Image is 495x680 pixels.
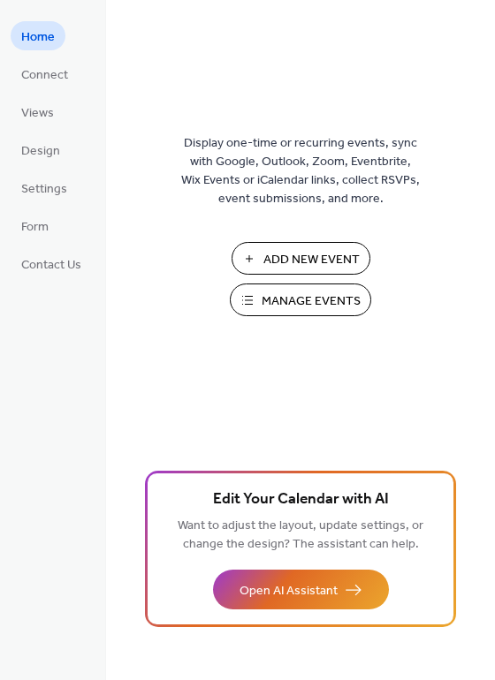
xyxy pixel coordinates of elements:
a: Contact Us [11,249,92,278]
span: Display one-time or recurring events, sync with Google, Outlook, Zoom, Eventbrite, Wix Events or ... [181,134,420,208]
span: Connect [21,66,68,85]
span: Want to adjust the layout, update settings, or change the design? The assistant can help. [178,514,423,556]
button: Open AI Assistant [213,570,389,609]
span: Manage Events [262,292,361,311]
span: Add New Event [263,251,360,269]
button: Add New Event [232,242,370,275]
span: Views [21,104,54,123]
span: Contact Us [21,256,81,275]
span: Open AI Assistant [240,582,338,601]
a: Views [11,97,65,126]
span: Form [21,218,49,237]
a: Design [11,135,71,164]
a: Form [11,211,59,240]
a: Settings [11,173,78,202]
span: Home [21,28,55,47]
a: Connect [11,59,79,88]
button: Manage Events [230,283,371,316]
span: Design [21,142,60,161]
a: Home [11,21,65,50]
span: Settings [21,180,67,199]
span: Edit Your Calendar with AI [213,487,389,512]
